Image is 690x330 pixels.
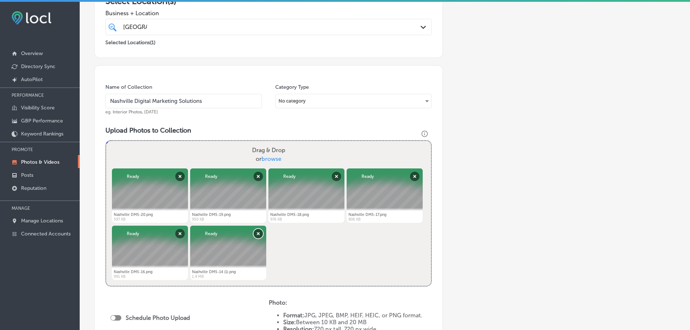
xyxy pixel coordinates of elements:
div: No category [276,95,431,107]
p: GBP Performance [21,118,63,124]
label: Category Type [275,84,309,90]
li: Between 10 KB and 20 MB [283,319,432,326]
p: Visibility Score [21,105,55,111]
span: browse [262,155,281,162]
span: Business + Location [105,10,432,17]
label: Schedule Photo Upload [126,314,190,321]
strong: Photo: [269,299,287,306]
p: Reputation [21,185,46,191]
p: Connected Accounts [21,231,71,237]
p: Keyword Rankings [21,131,63,137]
p: AutoPilot [21,76,43,83]
p: Manage Locations [21,218,63,224]
label: Drag & Drop or [249,143,288,166]
input: Title [105,94,262,108]
h3: Upload Photos to Collection [105,126,432,134]
p: Selected Locations ( 1 ) [105,37,155,46]
p: Directory Sync [21,63,55,70]
p: Photos & Videos [21,159,59,165]
label: Name of Collection [105,84,152,90]
strong: Format: [283,312,304,319]
strong: Size: [283,319,296,326]
span: eg. Interior Photos, [DATE] [105,109,158,114]
p: Posts [21,172,33,178]
li: JPG, JPEG, BMP, HEIF, HEIC, or PNG format. [283,312,432,319]
p: Overview [21,50,43,57]
img: fda3e92497d09a02dc62c9cd864e3231.png [12,11,51,25]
